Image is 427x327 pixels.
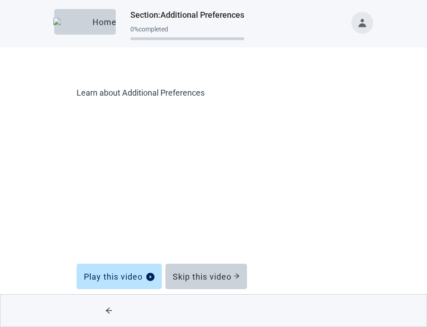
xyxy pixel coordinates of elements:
label: Learn about Additional Preferences [77,87,350,98]
div: 0 % completed [130,26,244,33]
div: Skip this video [173,272,240,281]
div: Progress section [130,22,244,44]
div: Home [62,17,108,26]
button: Play this videoplay-circle [77,264,162,289]
span: arrow-right [233,273,240,279]
button: ElephantHome [54,9,116,35]
button: Toggle account menu [351,12,373,34]
span: play-circle [146,273,154,281]
h1: Section : Additional Preferences [130,9,244,21]
img: Elephant [53,18,89,26]
button: Skip this video arrow-right [165,264,247,289]
div: Play this video [84,272,154,281]
iframe: Additional Preferences [77,101,350,244]
span: arrow-left [92,307,126,314]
